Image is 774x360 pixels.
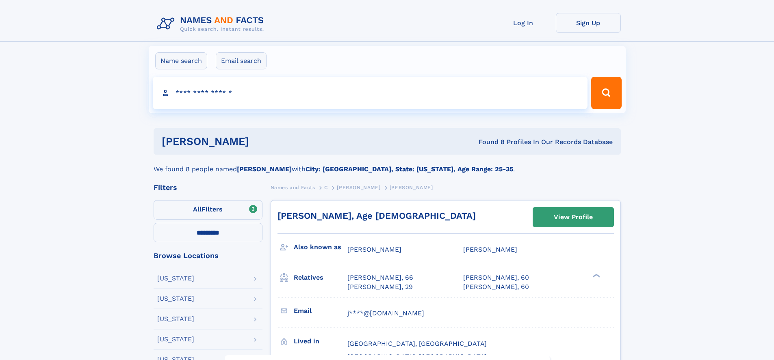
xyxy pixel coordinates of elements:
div: [US_STATE] [157,336,194,343]
div: We found 8 people named with . [154,155,621,174]
span: C [324,185,328,190]
span: [PERSON_NAME] [337,185,380,190]
h3: Also known as [294,240,347,254]
h3: Lived in [294,334,347,348]
a: View Profile [533,207,614,227]
input: search input [153,77,588,109]
a: C [324,182,328,192]
a: [PERSON_NAME], 66 [347,273,413,282]
div: Browse Locations [154,252,262,259]
span: [PERSON_NAME] [347,246,401,253]
a: Log In [491,13,556,33]
h3: Email [294,304,347,318]
div: [US_STATE] [157,295,194,302]
img: Logo Names and Facts [154,13,271,35]
label: Email search [216,52,267,69]
span: [PERSON_NAME] [463,246,517,253]
a: [PERSON_NAME] [337,182,380,192]
span: [PERSON_NAME] [390,185,433,190]
div: [US_STATE] [157,275,194,282]
a: Names and Facts [271,182,315,192]
a: [PERSON_NAME], Age [DEMOGRAPHIC_DATA] [278,211,476,221]
div: ❯ [591,273,601,278]
div: [US_STATE] [157,316,194,322]
b: City: [GEOGRAPHIC_DATA], State: [US_STATE], Age Range: 25-35 [306,165,513,173]
b: [PERSON_NAME] [237,165,292,173]
span: [GEOGRAPHIC_DATA], [GEOGRAPHIC_DATA] [347,340,487,347]
a: [PERSON_NAME], 29 [347,282,413,291]
div: Found 8 Profiles In Our Records Database [364,138,613,147]
h1: [PERSON_NAME] [162,136,364,147]
h3: Relatives [294,271,347,285]
span: All [193,205,202,213]
div: View Profile [554,208,593,226]
div: Filters [154,184,262,191]
a: Sign Up [556,13,621,33]
label: Name search [155,52,207,69]
a: [PERSON_NAME], 60 [463,282,529,291]
a: [PERSON_NAME], 60 [463,273,529,282]
label: Filters [154,200,262,220]
button: Search Button [591,77,621,109]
